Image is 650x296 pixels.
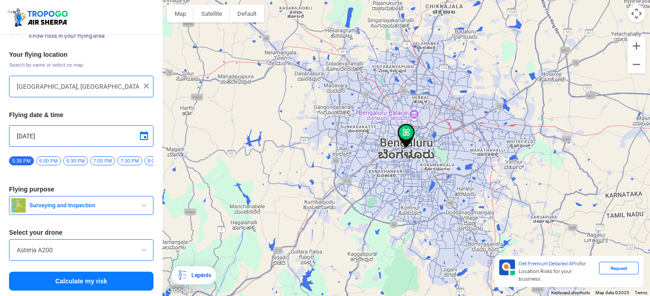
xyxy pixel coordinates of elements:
span: Know risks in your flying area [29,32,153,40]
div: Legends [188,270,211,281]
h3: Flying purpose [9,186,153,192]
span: 8:00 PM [144,156,169,165]
img: ic_close.png [142,82,151,91]
input: Search by name or Brand [17,245,146,255]
button: Keyboard shortcuts [551,290,590,296]
span: 7:30 PM [117,156,142,165]
a: Terms [635,290,647,295]
span: Map data ©2025 [595,290,629,295]
img: Premium APIs [499,260,515,275]
span: 5:38 PM [9,156,34,165]
img: ic_tgdronemaps.svg [7,7,71,27]
button: Show street map [167,5,194,23]
button: Zoom out [627,55,645,73]
span: Surveying and Inspection [26,202,139,209]
span: Get Premium Detailed APIs [519,260,579,267]
input: Select Date [17,131,146,141]
input: Search your flying location [17,81,139,92]
span: 7:00 PM [90,156,115,165]
img: survey.png [11,198,26,213]
img: Google [165,284,195,296]
span: Search by name or select on map [9,61,153,68]
button: Show satellite imagery [194,5,230,23]
div: for Location Risks for your business. [515,260,599,283]
span: 6:00 PM [36,156,61,165]
div: Request [599,262,639,274]
span: 6:30 PM [63,156,88,165]
a: Open this area in Google Maps (opens a new window) [165,284,195,296]
h3: Your flying location [9,51,153,58]
img: Legends [177,270,188,281]
h3: Select your drone [9,229,153,236]
h3: Flying date & time [9,112,153,118]
button: Surveying and Inspection [9,196,153,215]
button: Zoom in [627,37,645,55]
button: Map camera controls [627,5,645,23]
button: Calculate my risk [9,272,153,291]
